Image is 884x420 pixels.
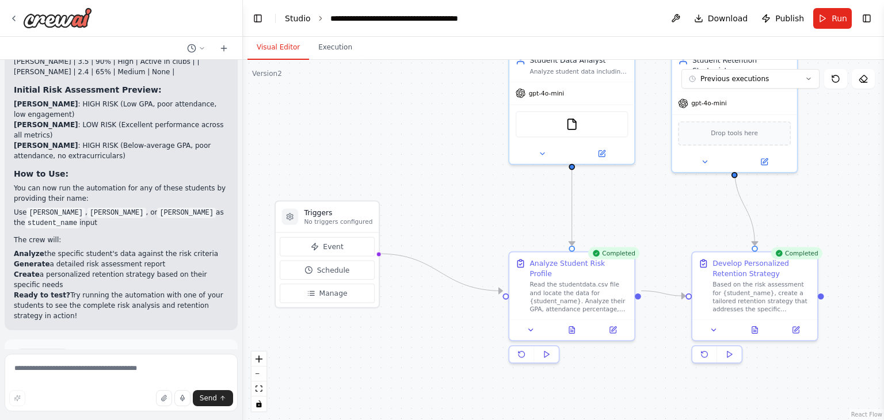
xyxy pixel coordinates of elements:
g: Edge from 286444e3-c20e-4ac1-ac56-4dc8ea96d98e to 4ab69979-8791-42cc-971e-7c0faadc480d [567,169,577,246]
button: Publish [757,8,809,29]
div: Student Data Analyst [529,55,628,66]
button: Upload files [156,390,172,406]
button: Send [193,390,233,406]
div: Version 2 [252,69,282,78]
code: student_name [25,218,79,228]
g: Edge from 4ab69979-8791-42cc-971e-7c0faadc480d to d876efe0-ca82-4c81-a1bf-0384e60b8b11 [641,286,685,301]
div: React Flow controls [252,352,266,411]
li: : LOW RISK (Excellent performance across all metrics) [14,120,228,140]
strong: How to Use: [14,169,68,178]
button: toggle interactivity [252,396,266,411]
p: Try running the automation with one of your students to see the complete risk analysis and retent... [14,290,228,321]
button: Open in side panel [736,156,793,168]
strong: Initial Risk Assessment Preview: [14,85,162,94]
div: CompletedDevelop Personalized Retention StrategyBased on the risk assessment for {student_name}, ... [691,251,818,368]
g: Edge from triggers to 4ab69979-8791-42cc-971e-7c0faadc480d [378,249,502,296]
strong: Analyze [14,250,44,258]
button: Open in side panel [596,324,631,336]
div: Analyze Student Risk Profile [529,258,628,278]
div: TriggersNo triggers configuredEventScheduleManage [275,200,379,308]
span: Drop tools here [711,128,758,139]
button: Download [689,8,753,29]
nav: breadcrumb [285,13,460,24]
span: gpt-4o-mini [691,100,727,108]
code: [PERSON_NAME] [87,208,146,218]
span: gpt-4o-mini [529,89,565,97]
button: Execution [309,36,361,60]
li: a personalized retention strategy based on their specific needs [14,269,228,290]
button: Switch to previous chat [182,41,210,55]
strong: Create [14,270,40,278]
code: [PERSON_NAME] [26,208,85,218]
button: zoom in [252,352,266,366]
span: Previous executions [700,74,769,83]
code: [PERSON_NAME] [157,208,216,218]
button: Click to speak your automation idea [174,390,190,406]
button: zoom out [252,366,266,381]
button: Open in side panel [573,148,630,160]
button: Run [813,8,852,29]
div: CompletedAnalyze Student Risk ProfileRead the studentdata.csv file and locate the data for {stude... [508,251,635,368]
button: Open in side panel [778,324,813,336]
strong: [PERSON_NAME] [14,142,78,150]
img: Logo [23,7,92,28]
span: Send [200,394,217,403]
button: Show right sidebar [859,10,875,26]
h3: Triggers [304,208,372,218]
button: Visual Editor [247,36,309,60]
p: You can now run the automation for any of these students by providing their name: [14,183,228,204]
button: Hide left sidebar [250,10,266,26]
button: fit view [252,381,266,396]
span: Event [323,242,343,252]
div: Based on the risk assessment for {student_name}, create a tailored retention strategy that addres... [712,281,811,313]
span: Run [832,13,847,24]
g: Edge from 9fae0ea6-6999-4b6f-b32b-fd93ac9f9f31 to d876efe0-ca82-4c81-a1bf-0384e60b8b11 [729,167,760,245]
button: Schedule [280,261,375,280]
div: Completed [771,247,822,259]
div: Student Retention StrategistDevelop personalized retention strategies for students based on their... [671,48,798,173]
span: Publish [775,13,804,24]
strong: [PERSON_NAME] [14,121,78,129]
span: Download [708,13,748,24]
a: React Flow attribution [851,411,882,418]
button: Event [280,237,375,257]
li: a detailed risk assessment report [14,259,228,269]
a: Studio [285,14,311,23]
strong: Ready to test? [14,291,70,299]
div: Student Data AnalystAnalyze student data including {student_name}, GPA, attendance, engagement le... [508,48,635,165]
div: Completed [588,247,640,259]
button: View output [550,324,593,336]
button: Previous executions [681,69,820,89]
button: Manage [280,284,375,303]
p: The crew will: [14,235,228,245]
li: : HIGH RISK (Below-average GPA, poor attendance, no extracurriculars) [14,140,228,161]
span: Schedule [317,265,350,275]
li: Use , , or as the input [14,207,228,228]
div: Read the studentdata.csv file and locate the data for {student_name}. Analyze their GPA, attendan... [529,281,628,313]
button: View output [733,324,776,336]
button: Start a new chat [215,41,233,55]
span: Manage [319,288,348,299]
button: Improve this prompt [9,390,25,406]
strong: Generate [14,260,50,268]
div: Student Retention Strategist [692,55,791,75]
div: Develop Personalized Retention Strategy [712,258,811,278]
p: No triggers configured [304,217,372,226]
div: Analyze student data including {student_name}, GPA, attendance, engagement levels, and extracurri... [529,67,628,75]
li: : HIGH RISK (Low GPA, poor attendance, low engagement) [14,99,228,120]
strong: [PERSON_NAME] [14,100,78,108]
li: the specific student's data against the risk criteria [14,249,228,259]
img: FileReadTool [566,118,578,130]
